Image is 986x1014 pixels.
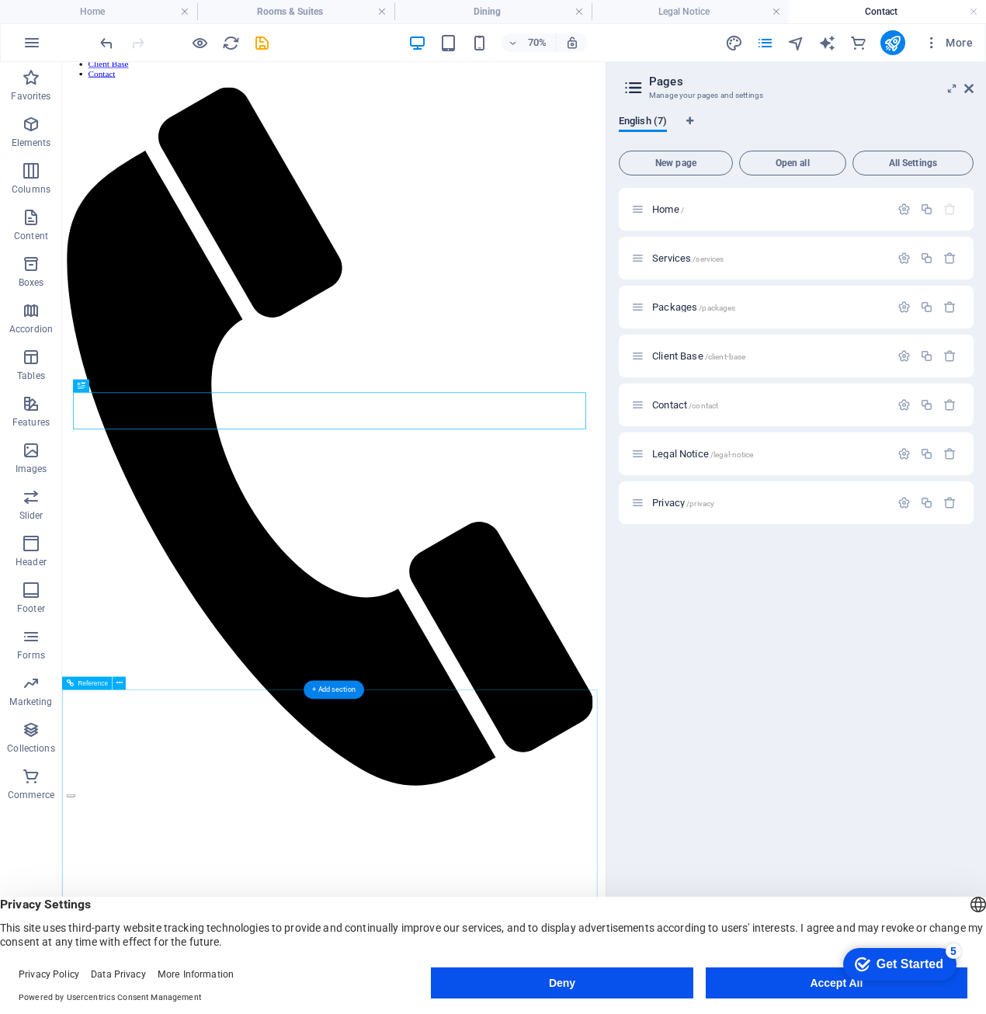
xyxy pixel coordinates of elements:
span: /contact [689,401,718,410]
div: Remove [943,496,956,509]
div: Client Base/client-base [647,351,890,361]
h4: Legal Notice [592,3,789,20]
p: Columns [12,183,50,196]
span: Home [652,203,684,215]
h4: Rooms & Suites [197,3,394,20]
span: /packages [699,304,735,312]
div: Remove [943,398,956,412]
div: Settings [897,300,911,314]
span: Click to open page [652,301,735,313]
div: Settings [897,252,911,265]
div: Duplicate [920,496,933,509]
p: Forms [17,649,45,662]
div: The startpage cannot be deleted [943,203,956,216]
h2: Pages [649,75,974,89]
div: Remove [943,300,956,314]
button: pages [756,33,775,52]
i: Undo: Change pages (Ctrl+Z) [98,34,116,52]
div: Settings [897,398,911,412]
span: /client-base [705,352,746,361]
span: More [924,35,973,50]
button: save [252,33,271,52]
p: Marketing [9,696,52,708]
p: Tables [17,370,45,382]
button: Click here to leave preview mode and continue editing [190,33,209,52]
p: Favorites [11,90,50,102]
h4: Dining [394,3,592,20]
i: On resize automatically adjust zoom level to fit chosen device. [565,36,579,50]
div: Services/services [647,253,890,263]
p: Slider [19,509,43,522]
i: Commerce [849,34,867,52]
button: commerce [849,33,868,52]
div: 5 [115,3,130,19]
span: Privacy [652,497,714,509]
div: Remove [943,349,956,363]
span: Open all [746,158,839,168]
div: Privacy/privacy [647,498,890,508]
i: Design (Ctrl+Alt+Y) [725,34,743,52]
p: Images [16,463,47,475]
button: undo [97,33,116,52]
button: design [725,33,744,52]
button: More [918,30,979,55]
div: + Add section [304,680,364,699]
div: Packages/packages [647,302,890,312]
button: 70% [502,33,557,52]
i: AI Writer [818,34,836,52]
span: Legal Notice [652,448,753,460]
p: Elements [12,137,51,149]
p: Collections [7,742,54,755]
h6: 70% [525,33,550,52]
button: All Settings [852,151,974,175]
button: reload [221,33,240,52]
span: Reference [78,680,108,686]
button: publish [880,30,905,55]
span: /legal-notice [710,450,754,459]
p: Commerce [8,789,54,801]
span: New page [626,158,726,168]
div: Duplicate [920,203,933,216]
i: Pages (Ctrl+Alt+S) [756,34,774,52]
span: Click to open page [652,399,718,411]
span: /privacy [686,499,714,508]
div: Legal Notice/legal-notice [647,449,890,459]
div: Get Started 5 items remaining, 0% complete [12,8,126,40]
div: Language Tabs [619,115,974,144]
div: Get Started [46,17,113,31]
span: All Settings [859,158,967,168]
span: English (7) [619,112,667,134]
div: Duplicate [920,349,933,363]
div: Duplicate [920,252,933,265]
p: Footer [17,602,45,615]
i: Save (Ctrl+S) [253,34,271,52]
div: Contact/contact [647,400,890,410]
i: Navigator [787,34,805,52]
span: Click to open page [652,350,745,362]
span: /services [693,255,724,263]
i: Publish [884,34,901,52]
p: Content [14,230,48,242]
p: Boxes [19,276,44,289]
button: Open all [739,151,846,175]
div: Settings [897,203,911,216]
button: navigator [787,33,806,52]
div: Home/ [647,204,890,214]
i: Reload page [222,34,240,52]
div: Remove [943,447,956,460]
button: text_generator [818,33,837,52]
p: Accordion [9,323,53,335]
h3: Manage your pages and settings [649,89,943,102]
p: Header [16,556,47,568]
span: Click to open page [652,252,724,264]
p: Features [12,416,50,429]
span: / [681,206,684,214]
h4: Contact [789,3,986,20]
div: Duplicate [920,398,933,412]
button: New page [619,151,733,175]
